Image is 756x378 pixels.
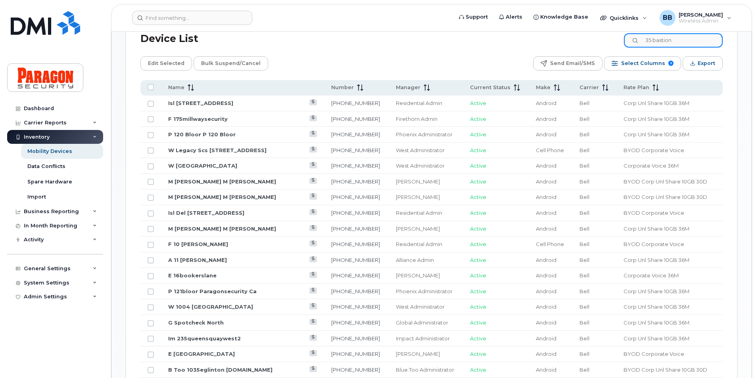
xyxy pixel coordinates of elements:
[331,241,380,247] a: [PHONE_NUMBER]
[396,193,456,201] div: [PERSON_NAME]
[168,131,236,137] a: P 120 Bloor P 120 Bloor
[168,84,184,91] span: Name
[470,178,486,185] span: Active
[309,303,317,309] a: View Last Bill
[579,194,589,200] span: Bell
[536,100,556,106] span: Android
[396,288,456,295] div: Phoenix Administrator
[168,178,276,185] a: M [PERSON_NAME] M [PERSON_NAME]
[453,9,493,25] a: Support
[396,241,456,248] div: Residential Admin
[536,194,556,200] span: Android
[536,351,556,357] span: Android
[579,225,589,232] span: Bell
[470,319,486,326] span: Active
[168,194,276,200] a: M [PERSON_NAME] M [PERSON_NAME]
[624,194,707,200] span: BYOD Corp Unl Share 10GB 30D
[579,241,589,247] span: Bell
[331,225,380,232] a: [PHONE_NUMBER]
[683,56,723,71] button: Export
[624,351,684,357] span: BYOD Corporate Voice
[309,225,317,231] a: View Last Bill
[331,84,354,91] span: Number
[396,366,456,374] div: Blue Too Administrator
[470,194,486,200] span: Active
[536,241,564,247] span: Cell Phone
[168,351,235,357] a: E [GEOGRAPHIC_DATA]
[466,13,488,21] span: Support
[396,178,456,185] div: [PERSON_NAME]
[168,241,228,247] a: F 10 [PERSON_NAME]
[536,84,551,91] span: Make
[579,210,589,216] span: Bell
[309,115,317,121] a: View Last Bill
[168,272,217,279] a: E 16bookerslane
[470,100,486,106] span: Active
[470,304,486,310] span: Active
[624,225,689,232] span: Corp Unl Share 10GB 36M
[550,57,595,69] span: Send Email/SMS
[309,99,317,105] a: View Last Bill
[309,350,317,356] a: View Last Bill
[579,84,599,91] span: Carrier
[168,335,241,342] a: Im 235queensquaywest2
[331,210,380,216] a: [PHONE_NUMBER]
[168,367,272,373] a: B Too 1035eglinton [DOMAIN_NAME]
[470,131,486,137] span: Active
[168,225,276,232] a: M [PERSON_NAME] M [PERSON_NAME]
[470,210,486,216] span: Active
[536,257,556,263] span: Android
[506,13,522,21] span: Alerts
[698,57,715,69] span: Export
[624,335,689,342] span: Corp Unl Share 10GB 36M
[579,147,589,153] span: Bell
[331,178,380,185] a: [PHONE_NUMBER]
[579,131,589,137] span: Bell
[579,100,589,106] span: Bell
[536,319,556,326] span: Android
[168,288,257,294] a: P 121bloor Paragonsecurity Ca
[331,319,380,326] a: [PHONE_NUMBER]
[309,162,317,168] a: View Last Bill
[470,241,486,247] span: Active
[396,162,456,170] div: West Administrator
[624,84,649,91] span: Rate Plan
[331,367,380,373] a: [PHONE_NUMBER]
[309,366,317,372] a: View Last Bill
[579,319,589,326] span: Bell
[309,256,317,262] a: View Last Bill
[624,178,707,185] span: BYOD Corp Unl Share 10GB 30D
[536,225,556,232] span: Android
[309,241,317,246] a: View Last Bill
[309,147,317,153] a: View Last Bill
[654,10,737,26] div: Barb Burling
[579,116,589,122] span: Bell
[536,304,556,310] span: Android
[309,288,317,294] a: View Last Bill
[533,56,602,71] button: Send Email/SMS
[579,335,589,342] span: Bell
[140,29,198,49] div: Device List
[309,319,317,325] a: View Last Bill
[624,33,723,48] input: Search Device List ...
[579,162,589,169] span: Bell
[140,56,192,71] button: Edit Selected
[624,210,684,216] span: BYOD Corporate Voice
[396,272,456,279] div: [PERSON_NAME]
[621,57,665,69] span: Select Columns
[579,178,589,185] span: Bell
[396,303,456,311] div: West Administrator
[331,257,380,263] a: [PHONE_NUMBER]
[470,288,486,294] span: Active
[168,162,237,169] a: W [GEOGRAPHIC_DATA]
[536,335,556,342] span: Android
[470,84,510,91] span: Current Status
[168,257,227,263] a: A 11 [PERSON_NAME]
[470,257,486,263] span: Active
[624,162,679,169] span: Corporate Voice 36M
[624,288,689,294] span: Corp Unl Share 10GB 36M
[579,351,589,357] span: Bell
[579,304,589,310] span: Bell
[536,162,556,169] span: Android
[168,147,267,153] a: W Legacy Scs [STREET_ADDRESS]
